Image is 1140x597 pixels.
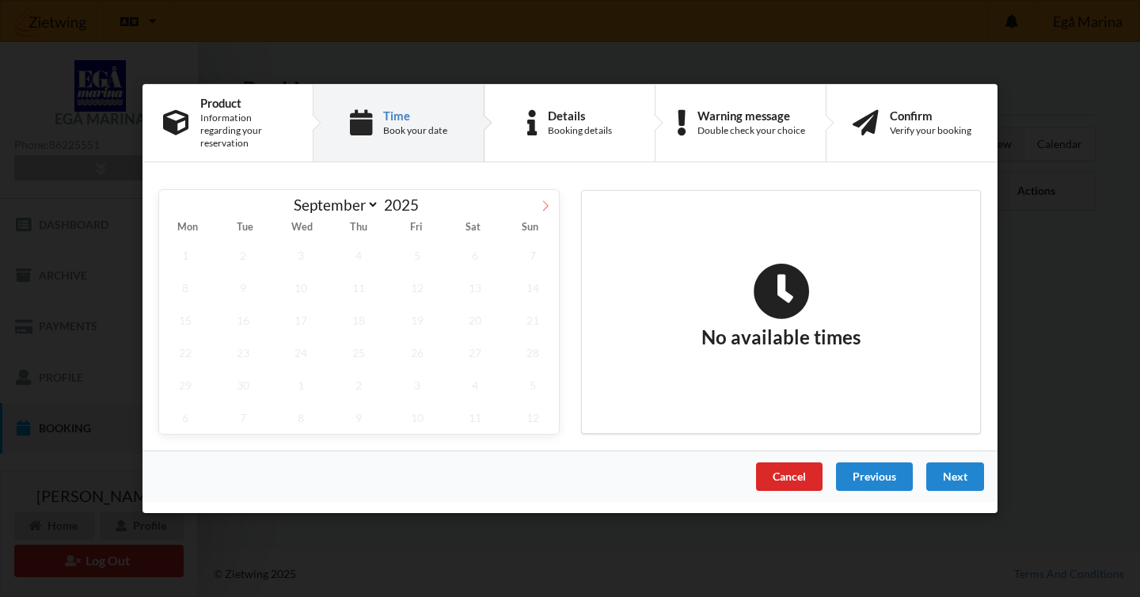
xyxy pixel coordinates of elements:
[507,239,559,272] span: September 7, 2025
[333,369,386,401] span: October 2, 2025
[333,401,386,434] span: October 9, 2025
[391,369,443,401] span: October 3, 2025
[756,462,823,491] div: Cancel
[275,369,327,401] span: October 1, 2025
[507,337,559,369] span: September 28, 2025
[449,369,501,401] span: October 4, 2025
[449,337,501,369] span: September 27, 2025
[391,337,443,369] span: September 26, 2025
[217,272,269,304] span: September 9, 2025
[287,195,380,215] select: Month
[836,462,913,491] div: Previous
[507,401,559,434] span: October 12, 2025
[333,239,386,272] span: September 4, 2025
[890,124,971,137] div: Verify your booking
[449,272,501,304] span: September 13, 2025
[391,401,443,434] span: October 10, 2025
[159,223,216,234] span: Mon
[159,272,211,304] span: September 8, 2025
[502,223,559,234] span: Sun
[275,272,327,304] span: September 10, 2025
[275,337,327,369] span: September 24, 2025
[330,223,387,234] span: Thu
[159,337,211,369] span: September 22, 2025
[275,239,327,272] span: September 3, 2025
[391,304,443,337] span: September 19, 2025
[216,223,273,234] span: Tue
[217,304,269,337] span: September 16, 2025
[701,263,861,350] h2: No available times
[273,223,330,234] span: Wed
[507,304,559,337] span: September 21, 2025
[548,124,612,137] div: Booking details
[697,109,805,122] div: Warning message
[383,124,447,137] div: Book your date
[333,337,386,369] span: September 25, 2025
[333,304,386,337] span: September 18, 2025
[159,369,211,401] span: September 29, 2025
[926,462,984,491] div: Next
[217,401,269,434] span: October 7, 2025
[217,239,269,272] span: September 2, 2025
[217,337,269,369] span: September 23, 2025
[333,272,386,304] span: September 11, 2025
[159,401,211,434] span: October 6, 2025
[217,369,269,401] span: September 30, 2025
[449,239,501,272] span: September 6, 2025
[391,272,443,304] span: September 12, 2025
[507,272,559,304] span: September 14, 2025
[379,196,431,214] input: Year
[383,109,447,122] div: Time
[200,112,292,150] div: Information regarding your reservation
[391,239,443,272] span: September 5, 2025
[507,369,559,401] span: October 5, 2025
[159,239,211,272] span: September 1, 2025
[275,401,327,434] span: October 8, 2025
[890,109,971,122] div: Confirm
[449,401,501,434] span: October 11, 2025
[200,97,292,109] div: Product
[548,109,612,122] div: Details
[449,304,501,337] span: September 20, 2025
[697,124,805,137] div: Double check your choice
[159,304,211,337] span: September 15, 2025
[275,304,327,337] span: September 17, 2025
[445,223,502,234] span: Sat
[388,223,445,234] span: Fri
